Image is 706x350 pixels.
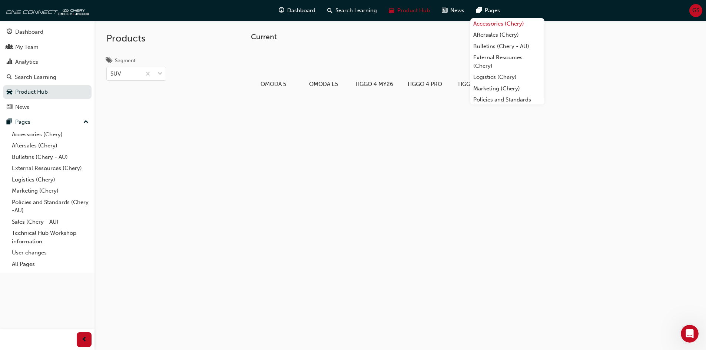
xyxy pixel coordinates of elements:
a: guage-iconDashboard [273,3,321,18]
a: search-iconSearch Learning [321,3,383,18]
a: Accessories (Chery) [470,18,544,30]
span: search-icon [327,6,332,15]
a: All Pages [9,259,92,270]
span: prev-icon [82,335,87,344]
div: Segment [115,57,136,64]
h5: TIGGO 7 PRO [455,81,494,87]
a: My Team [3,40,92,54]
h3: Current [251,33,672,41]
a: Analytics [3,55,92,69]
div: Profile image for Technical [80,6,92,18]
div: Close [94,6,107,19]
h5: TIGGO 4 PRO [405,81,444,87]
a: Sales (Chery - AU) [9,216,92,228]
a: External Resources (Chery) [9,163,92,174]
a: Marketing (Chery) [9,185,92,197]
a: Product Hub [3,85,92,99]
span: News [450,6,464,15]
span: GS [692,6,699,15]
span: Dashboard [287,6,315,15]
button: Pages [3,115,92,129]
span: chart-icon [7,59,12,66]
a: TIGGO 4 PRO [402,47,447,90]
h5: TIGGO 4 MY26 [355,81,394,87]
span: car-icon [7,89,12,96]
span: pages-icon [476,6,482,15]
span: Product Hub [397,6,430,15]
span: up-icon [83,117,89,127]
a: Aftersales (Chery) [9,140,92,151]
a: Bulletins (Chery - AU) [9,151,92,163]
div: Analytics [15,58,38,66]
a: Search Learning [3,70,92,84]
span: search-icon [7,74,12,81]
span: people-icon [7,44,12,51]
a: Policies and Standards (Chery -AU) [9,197,92,216]
a: OMODA E5 [301,47,346,90]
span: tags-icon [106,58,112,64]
div: Messages [18,31,96,39]
a: pages-iconPages [470,3,506,18]
a: TIGGO 7 PRO [453,47,497,90]
a: News [3,100,92,114]
span: car-icon [389,6,394,15]
div: Search Learning [15,73,56,81]
a: User changes [9,247,92,259]
div: News [15,103,29,111]
img: oneconnect [4,3,89,18]
div: Hi [PERSON_NAME] 👋 [4,3,80,21]
div: SUV [110,70,121,78]
span: down-icon [158,69,163,79]
span: Search Learning [335,6,377,15]
span: Pages [485,6,500,15]
span: pages-icon [7,119,12,126]
a: Dashboard [3,25,92,39]
h2: Products [106,33,166,44]
a: TIGGO 4 MY26 [352,47,396,90]
button: GS [689,4,702,17]
a: External Resources (Chery) [470,52,544,71]
span: guage-icon [279,6,284,15]
span: news-icon [7,104,12,111]
button: DashboardMy TeamAnalyticsSearch LearningProduct HubNews [3,24,92,115]
h5: OMODA 5 [254,81,293,87]
span: guage-icon [7,29,12,36]
h5: OMODA E5 [304,81,343,87]
a: OMODA 5 [251,47,295,90]
a: Logistics (Chery) [470,71,544,83]
div: Dashboard [15,28,43,36]
a: news-iconNews [436,3,470,18]
div: Pages [15,118,30,126]
a: Technical Hub Workshop information [9,227,92,247]
a: Bulletins (Chery - AU) [470,41,544,52]
a: Policies and Standards (Chery -AU) [470,94,544,114]
a: Aftersales (Chery) [470,29,544,41]
a: car-iconProduct Hub [383,3,436,18]
a: Accessories (Chery) [9,129,92,140]
span: news-icon [442,6,447,15]
a: Marketing (Chery) [470,83,544,94]
iframe: Intercom live chat [681,325,699,343]
a: Logistics (Chery) [9,174,92,186]
div: My Team [15,43,39,51]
